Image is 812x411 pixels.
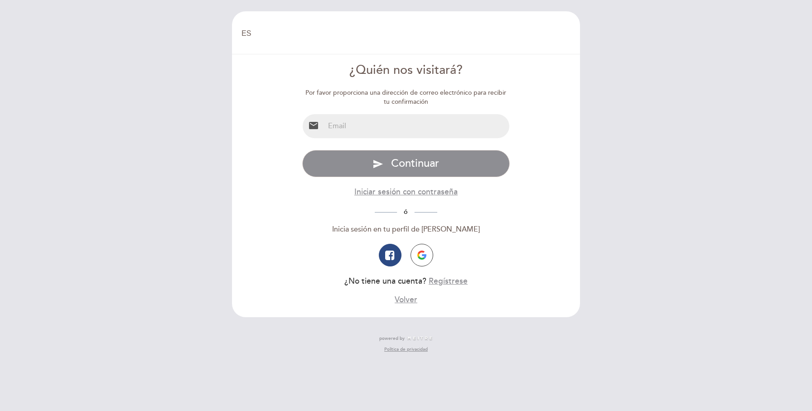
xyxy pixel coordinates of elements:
div: Por favor proporciona una dirección de correo electrónico para recibir tu confirmación [302,88,510,106]
span: ¿No tiene una cuenta? [344,276,426,286]
a: Política de privacidad [384,346,428,353]
span: powered by [379,335,405,342]
i: email [308,120,319,131]
div: ¿Quién nos visitará? [302,62,510,79]
button: Regístrese [429,276,468,287]
input: Email [324,114,510,138]
img: MEITRE [407,336,433,341]
a: powered by [379,335,433,342]
div: Inicia sesión en tu perfil de [PERSON_NAME] [302,224,510,235]
i: send [372,159,383,169]
span: Continuar [391,157,439,170]
button: Volver [395,294,417,305]
img: icon-google.png [417,251,426,260]
span: ó [397,208,415,216]
button: send Continuar [302,150,510,177]
button: Iniciar sesión con contraseña [354,186,458,198]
